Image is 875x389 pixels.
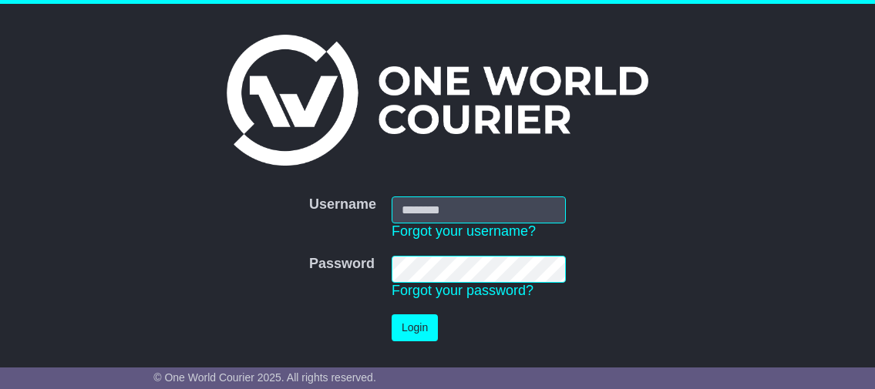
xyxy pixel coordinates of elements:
span: © One World Courier 2025. All rights reserved. [153,371,376,384]
a: Forgot your password? [392,283,533,298]
label: Username [309,196,376,213]
label: Password [309,256,375,273]
button: Login [392,314,438,341]
a: Forgot your username? [392,223,536,239]
img: One World [227,35,648,166]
